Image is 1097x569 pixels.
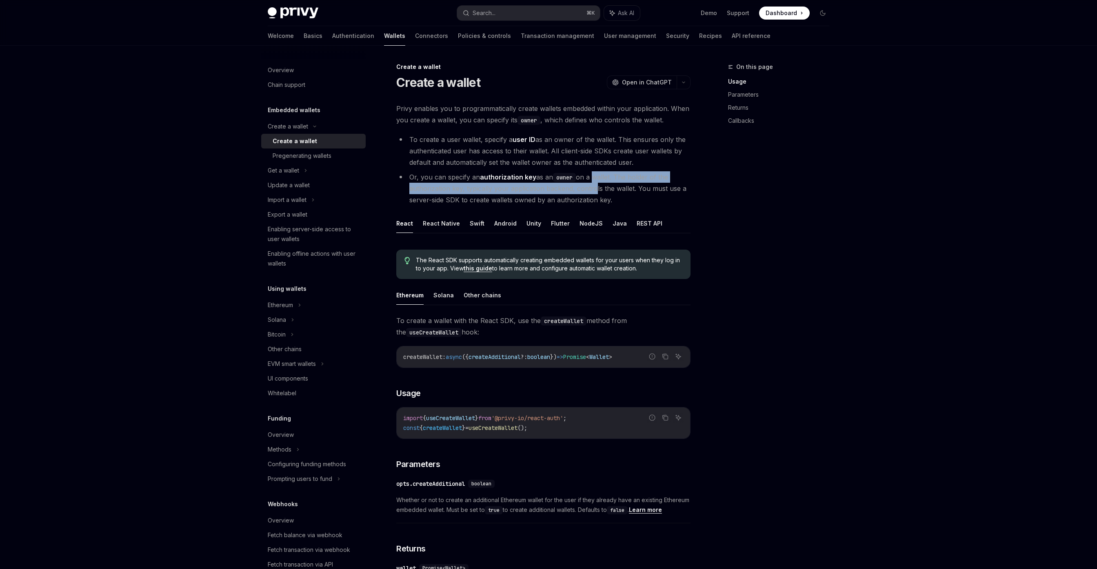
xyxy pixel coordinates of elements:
button: Other chains [464,286,501,305]
code: owner [517,116,540,125]
a: Security [666,26,689,46]
div: Whitelabel [268,388,296,398]
img: dark logo [268,7,318,19]
div: Enabling offline actions with user wallets [268,249,361,268]
button: NodeJS [580,214,603,233]
a: Returns [728,101,836,114]
a: Demo [701,9,717,17]
button: Ask AI [604,6,640,20]
a: Welcome [268,26,294,46]
span: useCreateWallet [426,414,475,422]
code: owner [553,173,576,182]
a: API reference [732,26,771,46]
span: async [446,353,462,361]
span: Open in ChatGPT [622,78,672,86]
span: Usage [396,387,421,399]
span: The React SDK supports automatically creating embedded wallets for your users when they log in to... [416,256,682,272]
code: createWallet [541,317,586,325]
button: Unity [526,214,541,233]
code: false [607,506,628,514]
a: Export a wallet [261,207,366,222]
button: Copy the contents from the code block [660,412,671,423]
span: Wallet [589,353,609,361]
a: Pregenerating wallets [261,148,366,163]
h5: Webhooks [268,499,298,509]
button: Ask AI [673,412,684,423]
a: Connectors [415,26,448,46]
li: Or, you can specify an as an on a wallet. The holder of the authorization key, typically your app... [396,171,691,206]
div: Get a wallet [268,166,299,175]
li: To create a user wallet, specify a as an owner of the wallet. This ensures only the authenticated... [396,134,691,168]
a: Basics [304,26,322,46]
span: To create a wallet with the React SDK, use the method from the hook: [396,315,691,338]
a: Transaction management [521,26,594,46]
button: React [396,214,413,233]
button: Swift [470,214,484,233]
span: (); [517,424,527,432]
div: Configuring funding methods [268,459,346,469]
div: Enabling server-side access to user wallets [268,224,361,244]
a: User management [604,26,656,46]
div: opts.createAdditional [396,480,465,488]
span: boolean [471,480,491,487]
span: }) [550,353,557,361]
div: Overview [268,430,294,440]
button: Open in ChatGPT [607,75,677,89]
a: Wallets [384,26,405,46]
button: Android [494,214,517,233]
div: Fetch transaction via webhook [268,545,350,555]
span: createAdditional [469,353,521,361]
span: } [475,414,478,422]
div: Other chains [268,344,302,354]
div: Overview [268,65,294,75]
a: UI components [261,371,366,386]
span: ; [563,414,566,422]
button: Java [613,214,627,233]
span: Promise [563,353,586,361]
div: Import a wallet [268,195,306,205]
span: { [420,424,423,432]
div: Search... [473,8,495,18]
button: Ask AI [673,351,684,362]
a: Usage [728,75,836,88]
a: Chain support [261,77,366,92]
a: Whitelabel [261,386,366,401]
a: Authentication [332,26,374,46]
a: Fetch transaction via webhook [261,542,366,557]
h5: Embedded wallets [268,105,320,115]
span: = [465,424,469,432]
span: Ask AI [618,9,634,17]
a: Enabling server-side access to user wallets [261,222,366,246]
span: import [403,414,423,422]
div: Prompting users to fund [268,474,332,484]
span: On this page [736,62,773,72]
button: REST API [637,214,662,233]
span: createWallet [423,424,462,432]
svg: Tip [404,257,410,264]
a: this guide [464,265,492,272]
div: Create a wallet [396,63,691,71]
strong: authorization key [480,173,536,181]
div: Fetch balance via webhook [268,530,342,540]
button: Flutter [551,214,570,233]
div: Create a wallet [273,136,317,146]
a: Support [727,9,749,17]
a: Configuring funding methods [261,457,366,472]
span: createWallet [403,353,442,361]
div: Bitcoin [268,330,286,339]
span: Parameters [396,458,440,470]
a: Update a wallet [261,178,366,193]
div: Chain support [268,80,305,90]
div: Solana [268,315,286,325]
button: Ethereum [396,286,424,305]
span: Privy enables you to programmatically create wallets embedded within your application. When you c... [396,103,691,126]
span: } [462,424,465,432]
div: Ethereum [268,300,293,310]
div: Methods [268,445,291,454]
a: Callbacks [728,114,836,127]
span: => [557,353,563,361]
span: const [403,424,420,432]
div: UI components [268,374,308,383]
div: Update a wallet [268,180,310,190]
span: { [423,414,426,422]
